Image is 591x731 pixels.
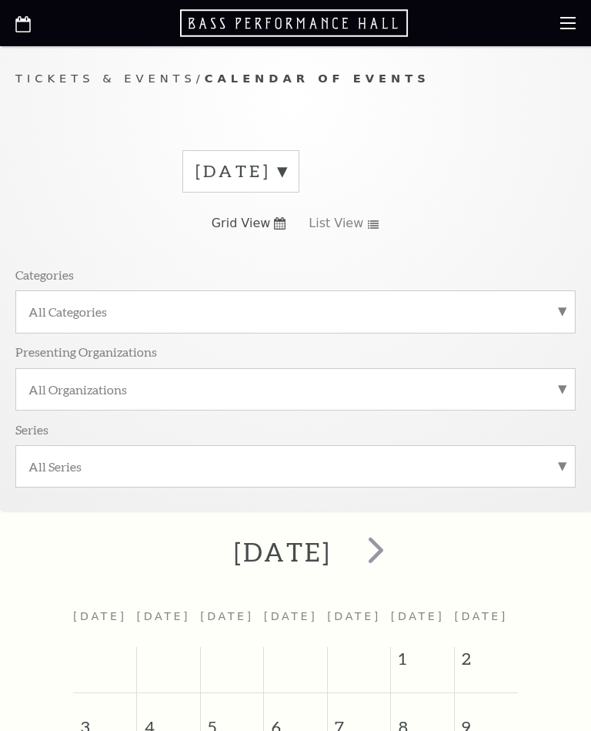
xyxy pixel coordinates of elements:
[234,537,331,568] h2: [DATE]
[391,610,445,622] span: [DATE]
[28,458,563,474] label: All Series
[455,647,518,678] span: 2
[205,72,430,85] span: Calendar of Events
[73,602,137,647] th: [DATE]
[327,602,391,647] th: [DATE]
[15,421,48,438] p: Series
[454,610,508,622] span: [DATE]
[28,381,563,397] label: All Organizations
[309,215,363,232] span: List View
[15,72,196,85] span: Tickets & Events
[346,525,402,580] button: next
[391,647,454,678] span: 1
[137,602,201,647] th: [DATE]
[200,602,264,647] th: [DATE]
[212,215,271,232] span: Grid View
[15,69,576,89] p: /
[195,159,286,183] label: [DATE]
[264,602,328,647] th: [DATE]
[28,303,563,320] label: All Categories
[15,344,157,360] p: Presenting Organizations
[15,267,74,283] p: Categories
